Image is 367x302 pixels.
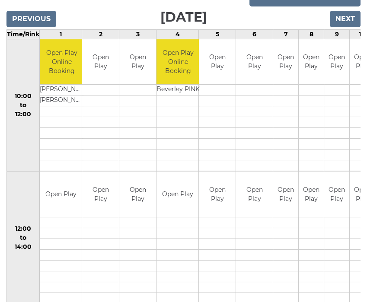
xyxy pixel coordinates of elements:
[156,172,198,217] td: Open Play
[6,11,56,27] input: Previous
[324,29,350,39] td: 9
[156,39,200,85] td: Open Play Online Booking
[119,29,156,39] td: 3
[299,29,324,39] td: 8
[330,11,361,27] input: Next
[273,39,298,85] td: Open Play
[156,29,199,39] td: 4
[156,85,200,95] td: Beverley PINK
[7,39,40,172] td: 10:00 to 12:00
[119,39,156,85] td: Open Play
[324,172,349,217] td: Open Play
[236,172,273,217] td: Open Play
[199,29,236,39] td: 5
[199,172,236,217] td: Open Play
[299,39,324,85] td: Open Play
[236,29,273,39] td: 6
[324,39,349,85] td: Open Play
[299,172,324,217] td: Open Play
[199,39,236,85] td: Open Play
[40,85,83,95] td: [PERSON_NAME]
[40,29,82,39] td: 1
[40,39,83,85] td: Open Play Online Booking
[273,172,298,217] td: Open Play
[236,39,273,85] td: Open Play
[82,172,119,217] td: Open Play
[40,172,82,217] td: Open Play
[82,39,119,85] td: Open Play
[40,95,83,106] td: [PERSON_NAME]
[7,29,40,39] td: Time/Rink
[273,29,299,39] td: 7
[82,29,119,39] td: 2
[119,172,156,217] td: Open Play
